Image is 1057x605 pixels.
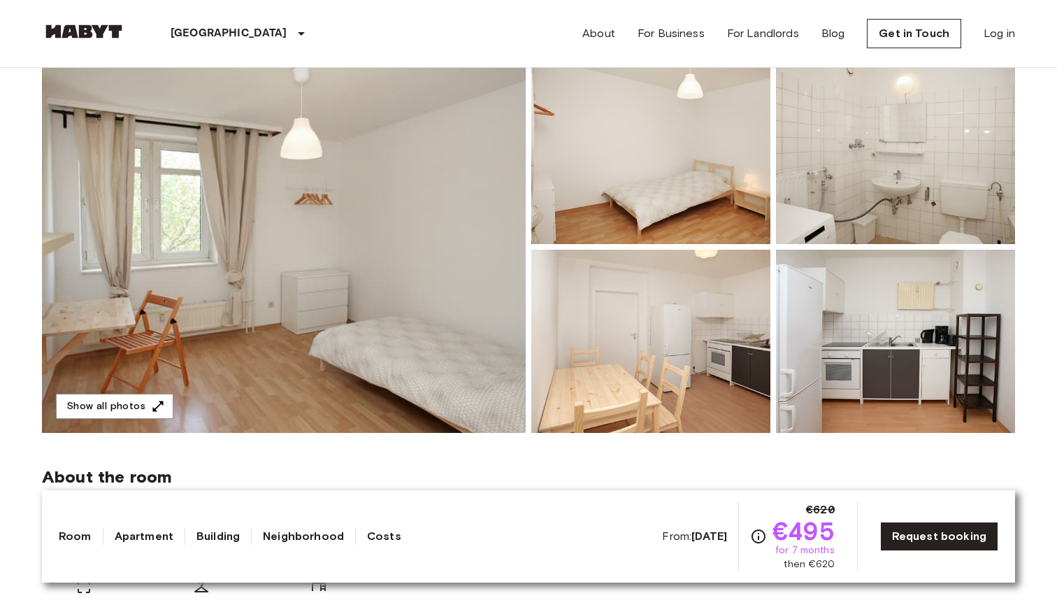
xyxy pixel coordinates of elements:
[867,19,961,48] a: Get in Touch
[42,24,126,38] img: Habyt
[171,25,287,42] p: [GEOGRAPHIC_DATA]
[59,528,92,545] a: Room
[42,61,526,433] img: Marketing picture of unit DE-01-193-02M
[880,522,998,551] a: Request booking
[56,394,173,420] button: Show all photos
[750,528,767,545] svg: Check cost overview for full price breakdown. Please note that discounts apply to new joiners onl...
[42,467,1015,487] span: About the room
[638,25,705,42] a: For Business
[531,250,770,433] img: Picture of unit DE-01-193-02M
[784,557,834,571] span: then €620
[367,528,401,545] a: Costs
[772,518,835,543] span: €495
[582,25,615,42] a: About
[531,61,770,244] img: Picture of unit DE-01-193-02M
[727,25,799,42] a: For Landlords
[984,25,1015,42] a: Log in
[806,501,835,518] span: €620
[115,528,173,545] a: Apartment
[691,529,727,543] b: [DATE]
[821,25,845,42] a: Blog
[776,250,1015,433] img: Picture of unit DE-01-193-02M
[776,61,1015,244] img: Picture of unit DE-01-193-02M
[196,528,240,545] a: Building
[775,543,835,557] span: for 7 months
[263,528,344,545] a: Neighborhood
[662,529,727,544] span: From:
